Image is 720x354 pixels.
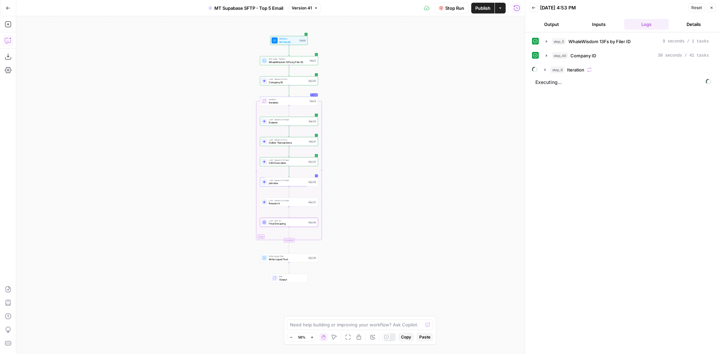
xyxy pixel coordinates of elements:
[551,66,564,73] span: step_6
[279,40,298,43] span: Set Inputs
[308,221,316,224] div: Step 48
[260,218,318,227] div: LLM · GPT-4.1Final GroupingStep 48
[260,238,318,242] div: Complete
[308,160,316,164] div: Step 42
[269,60,308,64] span: WhaleWisdom 13Fs by Filer ID
[260,117,318,126] div: LLM · Gemini 2.5 FlashEvasionStep 29
[308,180,316,184] div: Step 46
[417,333,433,342] button: Paste
[435,3,469,13] button: Stop Run
[260,77,318,86] div: LLM · Gemini 2.5 ProCompany IDStep 40
[624,19,669,30] button: Logs
[260,137,318,146] div: LLM · Gemini 2.5 ProOutlier TransactionsStep 41
[269,118,306,121] span: LLM · Gemini 2.5 Flash
[552,38,566,45] span: step_5
[269,219,306,222] span: LLM · GPT-4.1
[289,166,290,177] g: Edge from step_42 to step_46
[688,3,705,12] button: Reset
[284,238,294,242] div: Complete
[289,45,290,56] g: Edge from start to step_5
[289,65,290,76] g: Edge from step_5 to step_40
[313,93,317,97] span: Loop 1
[308,256,316,260] div: Step 49
[269,161,306,165] span: CEO Execution
[204,3,287,13] button: MT Supabase SFTP - Top 5 Email
[269,58,308,61] span: Run Code · Python
[279,275,304,278] span: End
[269,179,306,182] span: LLM · Gemini 2.5 Flash
[398,333,414,342] button: Copy
[299,39,306,42] div: Inputs
[289,126,290,137] g: Edge from step_29 to step_41
[577,19,621,30] button: Inputs
[292,5,312,11] span: Version 41
[269,222,306,226] span: Final Grouping
[289,206,290,217] g: Edge from step_47 to step_48
[269,202,306,205] span: Research
[269,78,306,81] span: LLM · Gemini 2.5 Pro
[289,186,290,197] g: Edge from step_46 to step_47
[533,77,713,88] span: Executing...
[260,198,318,207] div: LLM · Gemini 2.5 FlashResearchStep 47
[308,120,316,123] div: Step 29
[269,138,307,141] span: LLM · Gemini 2.5 Pro
[269,100,308,104] span: Iteration
[269,255,306,258] span: Write Liquid Text
[269,181,306,185] span: jobroles
[214,5,283,11] span: MT Supabase SFTP - Top 5 Email
[471,3,495,13] button: Publish
[269,257,306,261] span: Write Liquid Text
[568,38,631,45] span: WhaleWisdom 13Fs by Filer ID
[269,158,306,161] span: LLM · Gemini 2.5 Flash
[308,79,316,83] div: Step 40
[529,19,574,30] button: Output
[663,38,709,45] span: 9 seconds / 1 tasks
[308,201,316,204] div: Step 47
[260,97,318,106] div: LoopLoop1IterationIterationStep 6
[671,19,716,30] button: Details
[289,242,290,253] g: Edge from step_6-iteration-end to step_49
[269,80,306,84] span: Company ID
[269,121,306,124] span: Evasion
[269,141,307,145] span: Outlier Transactions
[308,140,316,143] div: Step 41
[691,5,702,11] span: Reset
[279,37,298,40] span: Workflow
[419,334,430,340] span: Paste
[542,36,713,47] button: 9 seconds / 1 tasks
[260,254,318,263] div: Write Liquid TextWrite Liquid TextStep 49
[289,4,321,12] button: Version 41
[289,262,290,273] g: Edge from step_49 to end
[260,274,318,283] div: EndOutput
[658,53,709,59] span: 30 seconds / 41 tasks
[289,146,290,157] g: Edge from step_41 to step_42
[552,52,568,59] span: step_40
[309,59,316,62] div: Step 5
[269,199,306,202] span: LLM · Gemini 2.5 Flash
[401,334,411,340] span: Copy
[260,36,318,45] div: WorkflowSet InputsInputs
[260,177,318,186] div: LLM · Gemini 2.5 FlashjobrolesStep 46
[289,106,290,117] g: Edge from step_6 to step_29
[269,98,308,101] span: Iteration
[279,277,304,281] span: Output
[567,66,584,73] span: Iteration
[298,334,305,340] span: 56%
[260,157,318,166] div: LLM · Gemini 2.5 FlashCEO ExecutionStep 42
[570,52,596,59] span: Company ID
[445,5,464,11] span: Stop Run
[260,56,318,65] div: Run Code · PythonWhaleWisdom 13Fs by Filer IDStep 5
[309,99,316,103] div: Step 6
[542,50,713,61] button: 30 seconds / 41 tasks
[289,85,290,96] g: Edge from step_40 to step_6
[475,5,490,11] span: Publish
